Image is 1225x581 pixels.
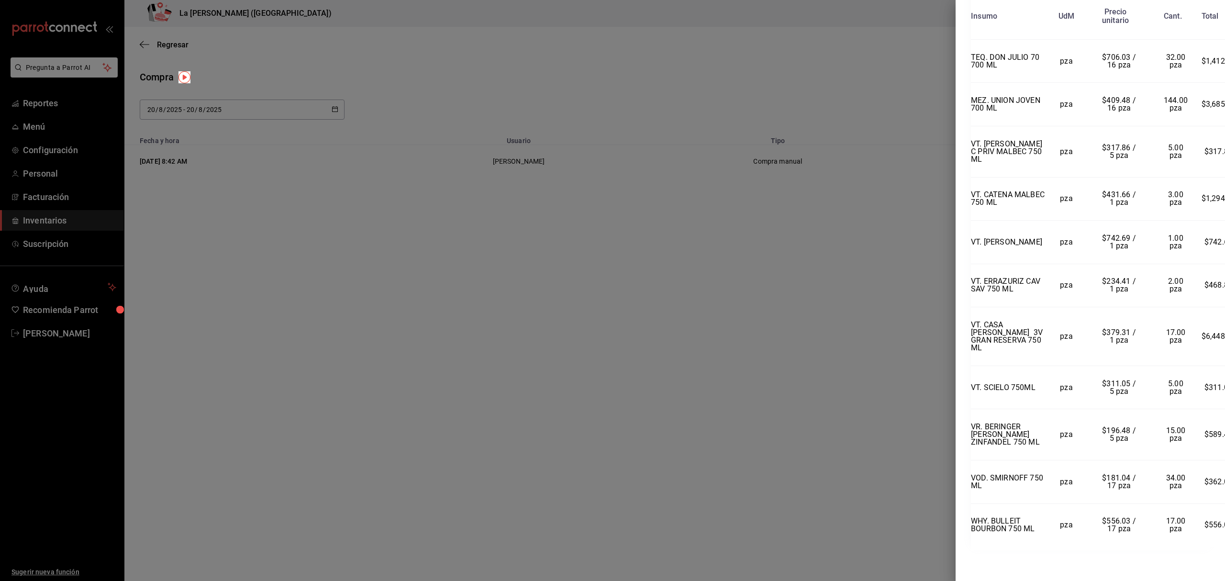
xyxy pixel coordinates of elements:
[1045,83,1088,126] td: pza
[1102,328,1138,345] span: $379.31 / 1 pza
[1045,126,1088,177] td: pza
[1166,473,1188,490] span: 34.00 pza
[1202,12,1219,21] div: Total
[971,366,1045,409] td: VT. SCIELO 750ML
[1045,460,1088,504] td: pza
[1166,426,1188,443] span: 15.00 pza
[1102,96,1138,112] span: $409.48 / 16 pza
[971,126,1045,177] td: VT. [PERSON_NAME] C PRIV MALBEC 750 ML
[971,39,1045,83] td: TEQ. DON JULIO 70 700 ML
[971,264,1045,307] td: VT. ERRAZURIZ CAV SAV 750 ML
[1168,234,1185,250] span: 1.00 pza
[1102,53,1138,69] span: $706.03 / 16 pza
[971,409,1045,460] td: VR. BERINGER [PERSON_NAME] ZINFANDEL 750 ML
[1045,366,1088,409] td: pza
[1045,177,1088,221] td: pza
[1166,53,1188,69] span: 32.00 pza
[1164,96,1190,112] span: 144.00 pza
[971,12,997,21] div: Insumo
[1168,277,1185,293] span: 2.00 pza
[1045,503,1088,547] td: pza
[1166,516,1188,533] span: 17.00 pza
[1164,12,1182,21] div: Cant.
[1102,473,1138,490] span: $181.04 / 17 pza
[1168,143,1185,160] span: 5.00 pza
[1045,39,1088,83] td: pza
[1102,190,1138,207] span: $431.66 / 1 pza
[971,177,1045,221] td: VT. CATENA MALBEC 750 ML
[1045,307,1088,366] td: pza
[971,460,1045,504] td: VOD. SMIRNOFF 750 ML
[1102,516,1138,533] span: $556.03 / 17 pza
[1102,426,1138,443] span: $196.48 / 5 pza
[1102,379,1138,396] span: $311.05 / 5 pza
[178,71,190,83] img: Tooltip marker
[1168,190,1185,207] span: 3.00 pza
[1166,328,1188,345] span: 17.00 pza
[971,503,1045,547] td: WHY. BULLEIT BOURBON 750 ML
[1045,409,1088,460] td: pza
[1045,264,1088,307] td: pza
[971,307,1045,366] td: VT. CASA [PERSON_NAME] 3V GRAN RESERVA 750 ML
[1102,277,1138,293] span: $234.41 / 1 pza
[1168,379,1185,396] span: 5.00 pza
[1102,8,1129,25] div: Precio unitario
[1045,221,1088,264] td: pza
[1102,234,1138,250] span: $742.69 / 1 pza
[971,221,1045,264] td: VT. [PERSON_NAME]
[971,83,1045,126] td: MEZ. UNION JOVEN 700 ML
[1102,143,1138,160] span: $317.86 / 5 pza
[1058,12,1075,21] div: UdM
